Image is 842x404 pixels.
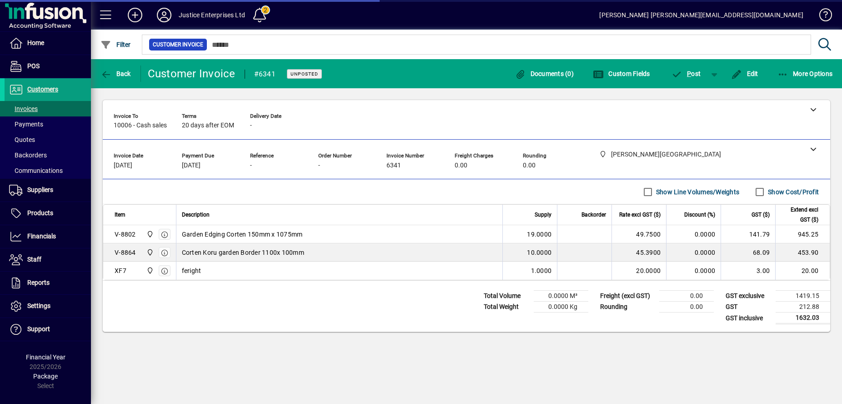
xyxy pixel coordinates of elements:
span: feright [182,266,201,275]
td: 0.00 [659,291,714,302]
a: POS [5,55,91,78]
span: Support [27,325,50,333]
a: Suppliers [5,179,91,202]
span: Quotes [9,136,35,143]
td: 1632.03 [776,313,830,324]
span: Settings [27,302,50,309]
span: Reports [27,279,50,286]
span: GST ($) [752,210,770,220]
span: Suppliers [27,186,53,193]
span: Filter [100,41,131,48]
span: 0.00 [455,162,467,169]
td: 0.0000 M³ [534,291,588,302]
td: GST exclusive [721,291,776,302]
span: More Options [777,70,833,77]
span: P [687,70,691,77]
span: henderson warehouse [144,247,155,258]
span: Financial Year [26,353,65,361]
span: POS [27,62,40,70]
span: Extend excl GST ($) [781,205,818,225]
span: Edit [731,70,758,77]
div: V-8864 [115,248,136,257]
span: Customer Invoice [153,40,203,49]
a: Support [5,318,91,341]
span: ost [672,70,701,77]
label: Show Line Volumes/Weights [654,187,739,197]
a: Home [5,32,91,55]
a: Products [5,202,91,225]
span: Custom Fields [593,70,650,77]
span: Communications [9,167,63,174]
div: 20.0000 [617,266,661,275]
button: Add [120,7,150,23]
span: [DATE] [114,162,132,169]
a: Invoices [5,101,91,116]
button: Profile [150,7,179,23]
span: Financials [27,232,56,240]
span: Supply [535,210,551,220]
span: 0.00 [523,162,536,169]
div: 49.7500 [617,230,661,239]
span: Description [182,210,210,220]
td: 0.0000 Kg [534,302,588,313]
td: Freight (excl GST) [596,291,659,302]
span: henderson warehouse [144,266,155,276]
div: XF7 [115,266,126,275]
a: Backorders [5,147,91,163]
div: Customer Invoice [148,66,236,81]
label: Show Cost/Profit [766,187,819,197]
span: Back [100,70,131,77]
td: 3.00 [721,262,775,280]
button: Post [667,66,706,82]
a: Staff [5,248,91,271]
a: Quotes [5,132,91,147]
div: 45.3900 [617,248,661,257]
span: Backorders [9,151,47,159]
span: Backorder [581,210,606,220]
td: GST [721,302,776,313]
span: Package [33,373,58,380]
span: Products [27,209,53,217]
div: #6341 [254,67,276,81]
div: Justice Enterprises Ltd [179,8,245,22]
span: Corten Koru garden Border 1100x 100mm [182,248,304,257]
app-page-header-button: Back [91,66,141,82]
span: 19.0000 [527,230,551,239]
td: Total Volume [479,291,534,302]
button: Custom Fields [591,66,652,82]
td: Total Weight [479,302,534,313]
td: 0.0000 [666,225,721,243]
div: [PERSON_NAME] [PERSON_NAME][EMAIL_ADDRESS][DOMAIN_NAME] [599,8,803,22]
span: Customers [27,86,58,93]
span: - [250,162,252,169]
span: [DATE] [182,162,200,169]
span: 10006 - Cash sales [114,122,167,129]
td: GST inclusive [721,313,776,324]
span: Item [115,210,125,220]
td: 453.90 [775,243,830,262]
button: Back [98,66,133,82]
td: 0.0000 [666,243,721,262]
td: 945.25 [775,225,830,243]
button: More Options [775,66,835,82]
span: Unposted [291,71,318,77]
span: Invoices [9,105,38,112]
td: 141.79 [721,225,775,243]
a: Communications [5,163,91,178]
span: Garden Edging Corten 150mm x 1075mm [182,230,303,239]
td: Rounding [596,302,659,313]
button: Filter [98,36,133,53]
span: Staff [27,256,41,263]
button: Documents (0) [512,66,576,82]
a: Settings [5,295,91,318]
span: Home [27,39,44,46]
span: Rate excl GST ($) [619,210,661,220]
a: Reports [5,272,91,294]
td: 1419.15 [776,291,830,302]
a: Financials [5,225,91,248]
span: - [318,162,320,169]
span: 6341 [386,162,401,169]
td: 212.88 [776,302,830,313]
span: Discount (%) [684,210,715,220]
button: Edit [729,66,761,82]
